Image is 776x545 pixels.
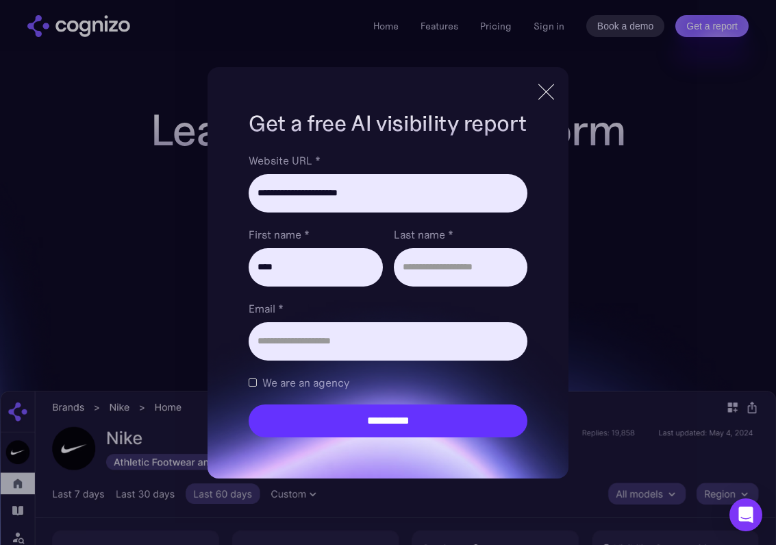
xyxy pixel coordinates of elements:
span: We are an agency [262,374,349,391]
div: Open Intercom Messenger [729,498,762,531]
form: Brand Report Form [249,152,527,437]
label: Website URL * [249,152,527,169]
label: Email * [249,300,527,317]
label: Last name * [394,226,527,243]
h1: Get a free AI visibility report [249,108,527,138]
label: First name * [249,226,382,243]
